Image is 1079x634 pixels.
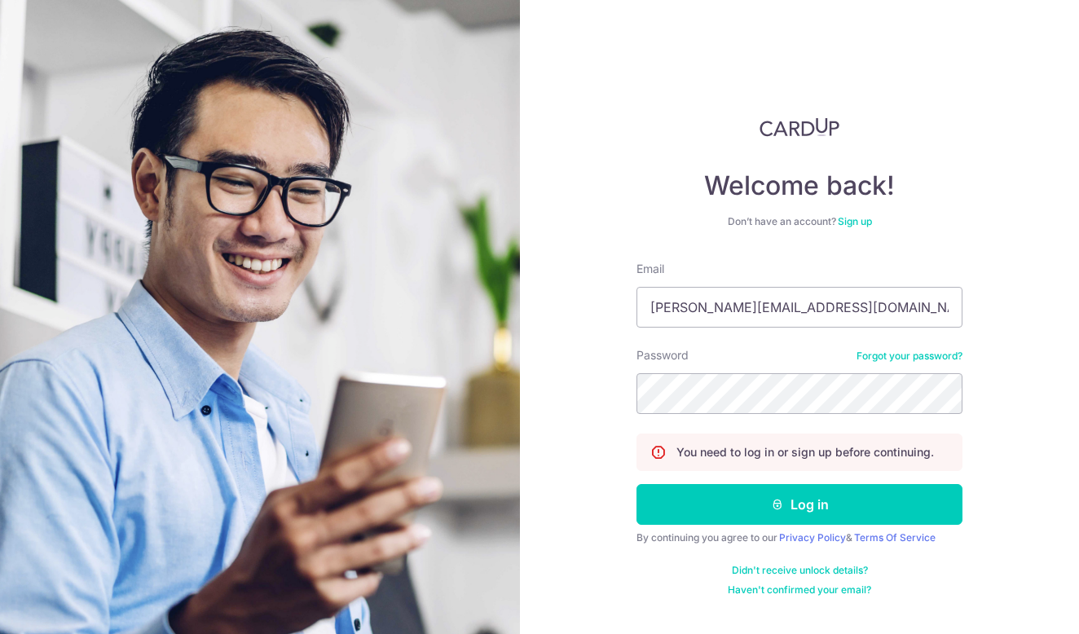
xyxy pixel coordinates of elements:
label: Email [636,261,664,277]
h4: Welcome back! [636,170,962,202]
a: Didn't receive unlock details? [732,564,868,577]
a: Sign up [838,215,872,227]
a: Privacy Policy [779,531,846,544]
a: Haven't confirmed your email? [728,583,871,597]
a: Forgot your password? [857,350,962,363]
button: Log in [636,484,962,525]
input: Enter your Email [636,287,962,328]
label: Password [636,347,689,363]
img: CardUp Logo [760,117,839,137]
div: Don’t have an account? [636,215,962,228]
div: By continuing you agree to our & [636,531,962,544]
a: Terms Of Service [854,531,936,544]
p: You need to log in or sign up before continuing. [676,444,934,460]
